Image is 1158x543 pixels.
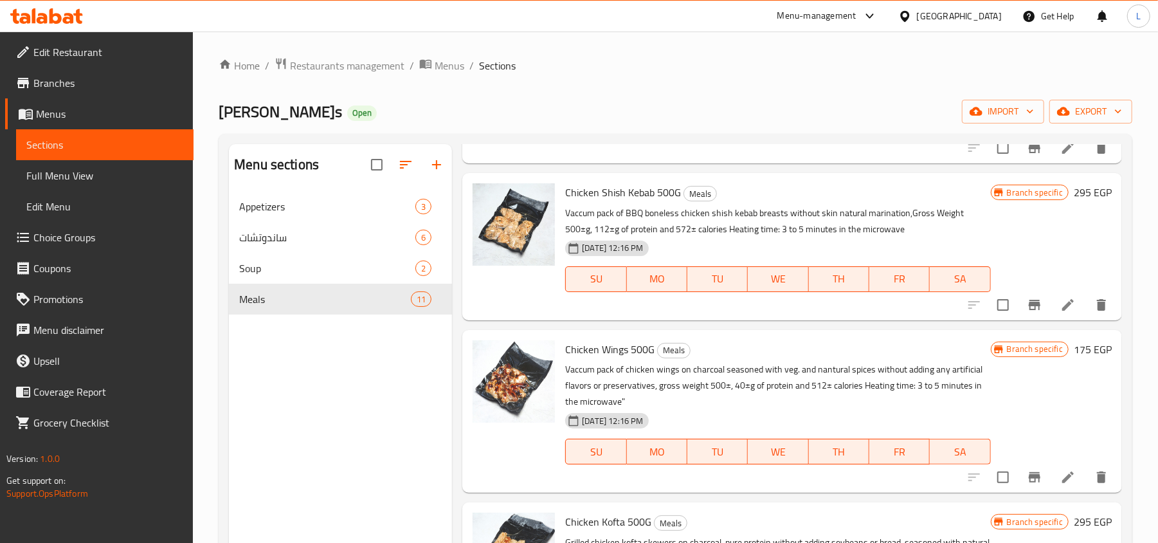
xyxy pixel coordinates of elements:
img: Chicken Shish Kebab 500G [473,183,555,266]
span: Choice Groups [33,230,183,245]
div: [GEOGRAPHIC_DATA] [917,9,1002,23]
div: Open [347,106,377,121]
button: Branch-specific-item [1019,462,1050,493]
span: Edit Restaurant [33,44,183,60]
span: Sections [479,58,516,73]
a: Branches [5,68,194,98]
button: delete [1086,290,1117,320]
span: Upsell [33,353,183,369]
button: export [1049,100,1132,124]
button: FR [869,266,930,292]
span: [DATE] 12:16 PM [577,415,648,427]
span: Menus [36,106,183,122]
span: 11 [412,293,431,306]
span: Soup [239,261,415,276]
h6: 295 EGP [1074,513,1112,531]
span: Branches [33,75,183,91]
a: Coverage Report [5,376,194,407]
span: Branch specific [1002,187,1068,199]
span: Full Menu View [26,168,183,183]
span: ساندوتشات [239,230,415,245]
span: import [972,104,1034,120]
span: MO [632,443,682,461]
span: Promotions [33,291,183,307]
span: MO [632,270,682,288]
div: Meals [654,515,687,531]
a: Edit Menu [16,191,194,222]
button: Branch-specific-item [1019,290,1050,320]
div: items [415,199,431,214]
span: 1.0.0 [40,450,60,467]
span: SU [571,443,621,461]
span: Get support on: [6,472,66,489]
button: WE [748,439,808,465]
nav: breadcrumb [219,57,1132,74]
span: SA [935,443,985,461]
div: items [415,261,431,276]
li: / [265,58,269,73]
span: Menu disclaimer [33,322,183,338]
div: Menu-management [777,8,856,24]
span: WE [753,443,803,461]
span: Chicken Wings 500G [565,340,655,359]
span: export [1060,104,1122,120]
a: Upsell [5,345,194,376]
span: TU [692,443,743,461]
nav: Menu sections [229,186,452,320]
span: FR [874,443,925,461]
div: items [411,291,431,307]
button: WE [748,266,808,292]
span: Menus [435,58,464,73]
span: Sections [26,137,183,152]
div: Meals11 [229,284,452,315]
span: TH [814,270,864,288]
div: Soup2 [229,253,452,284]
a: Restaurants management [275,57,404,74]
h6: 175 EGP [1074,340,1112,358]
h2: Menu sections [234,155,319,174]
a: Coupons [5,253,194,284]
button: delete [1086,462,1117,493]
span: Coupons [33,261,183,276]
span: Meals [658,343,690,358]
h6: 295 EGP [1074,183,1112,201]
span: Edit Menu [26,199,183,214]
span: Branch specific [1002,343,1068,355]
div: Appetizers3 [229,191,452,222]
span: Meals [239,291,411,307]
span: Meals [684,187,716,201]
span: L [1136,9,1141,23]
span: 2 [416,262,431,275]
div: ساندوتشات6 [229,222,452,253]
button: MO [627,439,687,465]
button: TH [809,266,869,292]
button: MO [627,266,687,292]
a: Home [219,58,260,73]
span: Open [347,107,377,118]
span: Version: [6,450,38,467]
span: FR [874,270,925,288]
span: Select all sections [363,151,390,178]
button: Branch-specific-item [1019,133,1050,163]
span: TH [814,443,864,461]
span: 3 [416,201,431,213]
span: Coverage Report [33,384,183,400]
img: Chicken Wings 500G [473,340,555,423]
span: Meals [655,516,687,531]
button: SA [930,266,990,292]
span: SA [935,270,985,288]
a: Menus [419,57,464,74]
li: / [410,58,414,73]
span: Select to update [990,134,1017,161]
span: Appetizers [239,199,415,214]
span: Sort sections [390,149,421,180]
p: Vaccum pack of chicken wings on charcoal seasoned with veg. and nantural spices without adding an... [565,362,990,410]
span: Chicken Shish Kebab 500G [565,183,681,202]
a: Edit menu item [1060,140,1076,156]
button: FR [869,439,930,465]
a: Menu disclaimer [5,315,194,345]
a: Menus [5,98,194,129]
button: Add section [421,149,452,180]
